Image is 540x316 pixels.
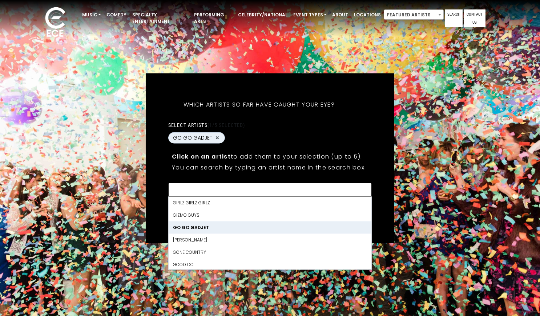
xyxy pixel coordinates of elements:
[329,9,351,21] a: About
[168,121,245,128] label: Select artists
[168,91,350,117] h5: Which artists so far have caught your eye?
[37,5,73,40] img: ece_new_logo_whitev2-1.png
[169,221,371,233] li: GO GO GADJET
[172,152,231,160] strong: Click on an artist
[129,9,191,28] a: Specialty Entertainment
[351,9,384,21] a: Locations
[207,122,245,128] span: (1/5 selected)
[214,135,220,141] button: Remove GO GO GADJET
[169,233,371,246] li: [PERSON_NAME]
[169,246,371,258] li: Gone Country
[173,134,212,141] span: GO GO GADJET
[191,9,235,28] a: Performing Arts
[173,187,367,194] textarea: Search
[172,163,368,172] p: You can search by typing an artist name in the search box.
[169,258,371,271] li: Good Co.
[235,9,290,21] a: Celebrity/National
[384,9,444,20] span: Featured Artists
[384,10,443,20] span: Featured Artists
[104,9,129,21] a: Comedy
[172,152,368,161] p: to add them to your selection (up to 5).
[464,9,485,27] a: Contact Us
[445,9,463,27] a: Search
[290,9,329,21] a: Event Types
[169,196,371,209] li: GIRLZ GIRLZ GIRLZ
[169,209,371,221] li: Gizmo Guys
[79,9,104,21] a: Music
